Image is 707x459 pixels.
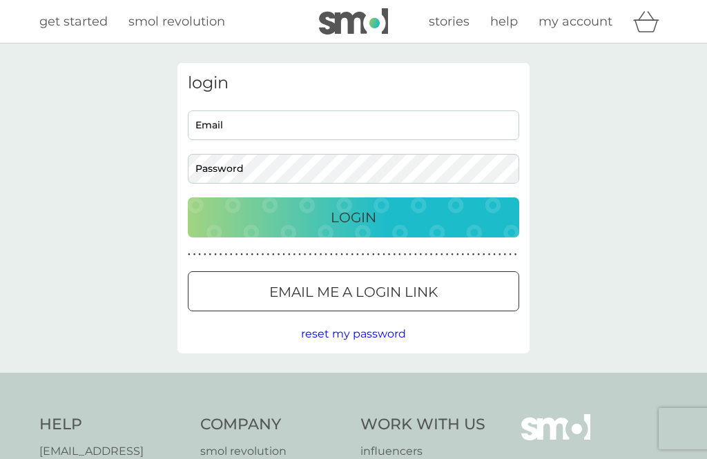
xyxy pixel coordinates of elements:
[246,251,249,258] p: ●
[220,251,222,258] p: ●
[472,251,475,258] p: ●
[39,14,108,29] span: get started
[398,251,401,258] p: ●
[188,251,191,258] p: ●
[435,251,438,258] p: ●
[498,251,501,258] p: ●
[488,251,491,258] p: ●
[420,251,423,258] p: ●
[314,251,317,258] p: ●
[425,251,427,258] p: ●
[467,251,469,258] p: ●
[633,8,668,35] div: basket
[39,414,186,436] h4: Help
[462,251,465,258] p: ●
[309,251,311,258] p: ●
[336,251,338,258] p: ●
[235,251,238,258] p: ●
[320,251,322,258] p: ●
[393,251,396,258] p: ●
[240,251,243,258] p: ●
[330,251,333,258] p: ●
[304,251,307,258] p: ●
[367,251,369,258] p: ●
[230,251,233,258] p: ●
[319,8,388,35] img: smol
[256,251,259,258] p: ●
[301,327,406,340] span: reset my password
[430,251,433,258] p: ●
[483,251,485,258] p: ●
[262,251,264,258] p: ●
[440,251,443,258] p: ●
[429,14,469,29] span: stories
[193,251,196,258] p: ●
[200,414,347,436] h4: Company
[446,251,449,258] p: ●
[456,251,459,258] p: ●
[188,271,519,311] button: Email me a login link
[331,206,376,228] p: Login
[490,12,518,32] a: help
[267,251,269,258] p: ●
[288,251,291,258] p: ●
[404,251,407,258] p: ●
[204,251,206,258] p: ●
[539,12,612,32] a: my account
[278,251,280,258] p: ●
[372,251,375,258] p: ●
[301,325,406,343] button: reset my password
[351,251,353,258] p: ●
[382,251,385,258] p: ●
[346,251,349,258] p: ●
[504,251,507,258] p: ●
[128,12,225,32] a: smol revolution
[293,251,296,258] p: ●
[209,251,212,258] p: ●
[360,414,485,436] h4: Work With Us
[490,14,518,29] span: help
[272,251,275,258] p: ●
[378,251,380,258] p: ●
[356,251,359,258] p: ●
[282,251,285,258] p: ●
[251,251,254,258] p: ●
[269,281,438,303] p: Email me a login link
[128,14,225,29] span: smol revolution
[414,251,417,258] p: ●
[477,251,480,258] p: ●
[224,251,227,258] p: ●
[188,197,519,237] button: Login
[325,251,327,258] p: ●
[388,251,391,258] p: ●
[362,251,365,258] p: ●
[429,12,469,32] a: stories
[340,251,343,258] p: ●
[188,73,519,93] h3: login
[509,251,512,258] p: ●
[514,251,517,258] p: ●
[214,251,217,258] p: ●
[451,251,454,258] p: ●
[198,251,201,258] p: ●
[493,251,496,258] p: ●
[539,14,612,29] span: my account
[298,251,301,258] p: ●
[39,12,108,32] a: get started
[409,251,411,258] p: ●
